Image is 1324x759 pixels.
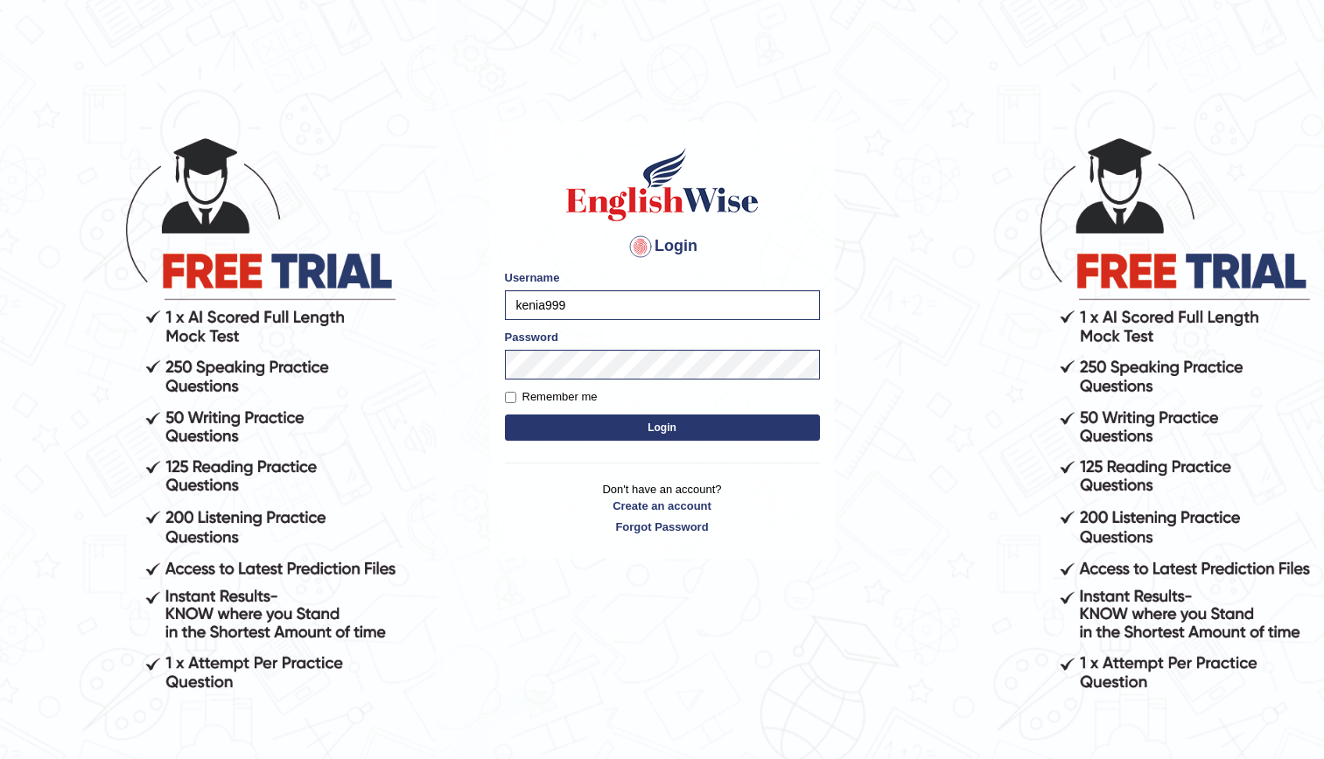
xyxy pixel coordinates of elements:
[505,481,820,535] p: Don't have an account?
[505,329,558,345] label: Password
[505,388,598,406] label: Remember me
[505,414,820,441] button: Login
[505,498,820,514] a: Create an account
[505,519,820,535] a: Forgot Password
[505,392,516,403] input: Remember me
[563,145,762,224] img: Logo of English Wise sign in for intelligent practice with AI
[505,233,820,261] h4: Login
[505,269,560,286] label: Username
